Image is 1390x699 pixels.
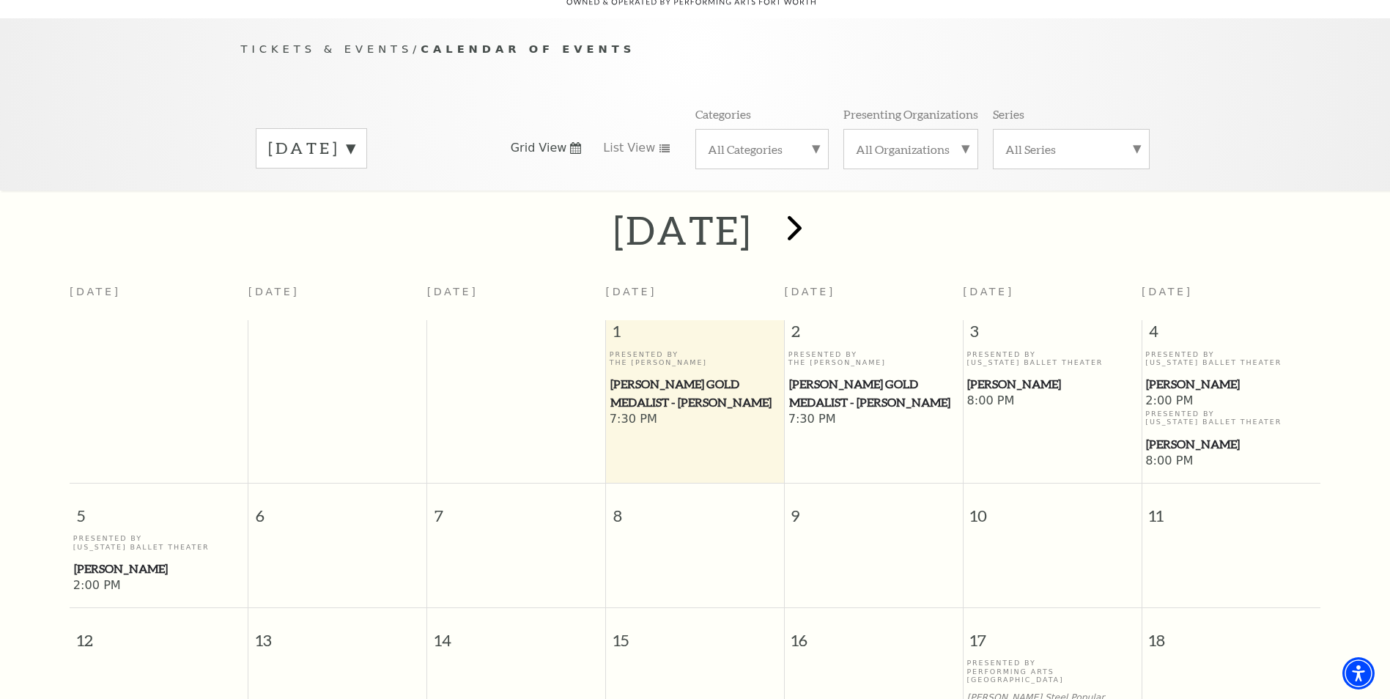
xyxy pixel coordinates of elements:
span: [DATE] [1142,286,1193,297]
p: Presented By [US_STATE] Ballet Theater [1145,350,1317,367]
label: All Categories [708,141,816,157]
span: [PERSON_NAME] Gold Medalist - [PERSON_NAME] [610,375,780,411]
label: All Organizations [856,141,966,157]
span: 8:00 PM [1145,454,1317,470]
p: Presented By Performing Arts [GEOGRAPHIC_DATA] [966,659,1137,684]
span: 7:30 PM [788,412,959,428]
span: 2:00 PM [1145,393,1317,410]
p: Presented By The [PERSON_NAME] [610,350,780,367]
p: Presented By [US_STATE] Ballet Theater [1145,410,1317,426]
span: 15 [606,608,784,659]
p: Presenting Organizations [843,106,978,122]
span: 5 [70,484,248,534]
span: 8 [606,484,784,534]
span: 14 [427,608,605,659]
span: 2 [785,320,963,349]
span: [PERSON_NAME] [1146,375,1316,393]
span: 7 [427,484,605,534]
span: List View [603,140,655,156]
span: 17 [964,608,1142,659]
span: [PERSON_NAME] [967,375,1136,393]
th: [DATE] [427,277,606,320]
span: [DATE] [784,286,835,297]
span: 16 [785,608,963,659]
span: 1 [606,320,784,349]
label: [DATE] [268,137,355,160]
span: 9 [785,484,963,534]
span: [DATE] [606,286,657,297]
span: 6 [248,484,426,534]
p: Categories [695,106,751,122]
p: Presented By The [PERSON_NAME] [788,350,959,367]
span: 18 [1142,608,1320,659]
th: [DATE] [248,277,427,320]
span: 12 [70,608,248,659]
span: 7:30 PM [610,412,780,428]
h2: [DATE] [613,207,752,254]
span: [PERSON_NAME] [74,560,244,578]
span: 8:00 PM [966,393,1137,410]
span: [PERSON_NAME] [1146,435,1316,454]
span: [DATE] [963,286,1014,297]
span: Tickets & Events [241,42,413,55]
div: Accessibility Menu [1342,657,1375,689]
span: 3 [964,320,1142,349]
p: / [241,40,1150,59]
span: 10 [964,484,1142,534]
span: 4 [1142,320,1320,349]
span: 13 [248,608,426,659]
span: [PERSON_NAME] Gold Medalist - [PERSON_NAME] [789,375,958,411]
th: [DATE] [70,277,248,320]
button: next [766,204,819,256]
span: 11 [1142,484,1320,534]
span: Calendar of Events [421,42,635,55]
p: Series [993,106,1024,122]
label: All Series [1005,141,1137,157]
span: 2:00 PM [73,578,245,594]
p: Presented By [US_STATE] Ballet Theater [73,534,245,551]
span: Grid View [511,140,567,156]
p: Presented By [US_STATE] Ballet Theater [966,350,1137,367]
